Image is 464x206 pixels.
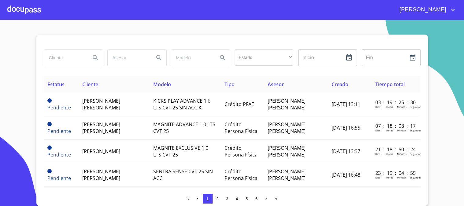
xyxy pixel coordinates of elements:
[332,81,348,88] span: Creado
[268,145,306,158] span: [PERSON_NAME] [PERSON_NAME]
[375,129,380,132] p: Dias
[236,197,238,201] span: 4
[225,121,258,134] span: Crédito Persona Física
[47,175,71,182] span: Pendiente
[153,168,213,182] span: SENTRA SENSE CVT 25 SIN ACC
[410,176,421,179] p: Segundos
[222,194,232,204] button: 3
[375,146,417,153] p: 21 : 18 : 50 : 24
[375,176,380,179] p: Dias
[395,5,457,15] button: account of current user
[332,124,360,131] span: [DATE] 16:55
[268,168,306,182] span: [PERSON_NAME] [PERSON_NAME]
[397,152,406,156] p: Minutos
[47,145,52,150] span: Pendiente
[375,81,405,88] span: Tiempo total
[82,121,120,134] span: [PERSON_NAME] [PERSON_NAME]
[215,50,230,65] button: Search
[375,152,380,156] p: Dias
[153,81,171,88] span: Modelo
[108,50,149,66] input: search
[47,81,65,88] span: Estatus
[410,105,421,109] p: Segundos
[225,101,254,108] span: Crédito PFAE
[171,50,213,66] input: search
[47,151,71,158] span: Pendiente
[206,197,209,201] span: 1
[246,197,248,201] span: 5
[213,194,222,204] button: 2
[268,97,306,111] span: [PERSON_NAME] [PERSON_NAME]
[47,169,52,173] span: Pendiente
[375,123,417,129] p: 07 : 18 : 08 : 17
[82,81,98,88] span: Cliente
[386,152,393,156] p: Horas
[375,105,380,109] p: Dias
[203,194,213,204] button: 1
[216,197,218,201] span: 2
[395,5,449,15] span: [PERSON_NAME]
[47,128,71,134] span: Pendiente
[88,50,103,65] button: Search
[386,176,393,179] p: Horas
[82,168,120,182] span: [PERSON_NAME] [PERSON_NAME]
[44,50,86,66] input: search
[226,197,228,201] span: 3
[397,129,406,132] p: Minutos
[153,145,208,158] span: MAGNITE EXCLUSIVE 1 0 LTS CVT 25
[375,170,417,176] p: 23 : 19 : 04 : 55
[386,129,393,132] p: Horas
[268,121,306,134] span: [PERSON_NAME] [PERSON_NAME]
[268,81,284,88] span: Asesor
[225,145,258,158] span: Crédito Persona Física
[235,49,293,66] div: ​
[410,152,421,156] p: Segundos
[153,121,215,134] span: MAGNITE ADVANCE 1 0 LTS CVT 25
[225,81,235,88] span: Tipo
[47,98,52,103] span: Pendiente
[82,148,120,155] span: [PERSON_NAME]
[332,101,360,108] span: [DATE] 13:11
[386,105,393,109] p: Horas
[397,105,406,109] p: Minutos
[410,129,421,132] p: Segundos
[152,50,166,65] button: Search
[255,197,258,201] span: 6
[332,171,360,178] span: [DATE] 16:48
[242,194,252,204] button: 5
[232,194,242,204] button: 4
[47,104,71,111] span: Pendiente
[47,122,52,126] span: Pendiente
[252,194,262,204] button: 6
[82,97,120,111] span: [PERSON_NAME] [PERSON_NAME]
[153,97,210,111] span: KICKS PLAY ADVANCE 1 6 LTS CVT 25 SIN ACC K
[397,176,406,179] p: Minutos
[332,148,360,155] span: [DATE] 13:37
[375,99,417,106] p: 03 : 19 : 25 : 30
[225,168,258,182] span: Crédito Persona Física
